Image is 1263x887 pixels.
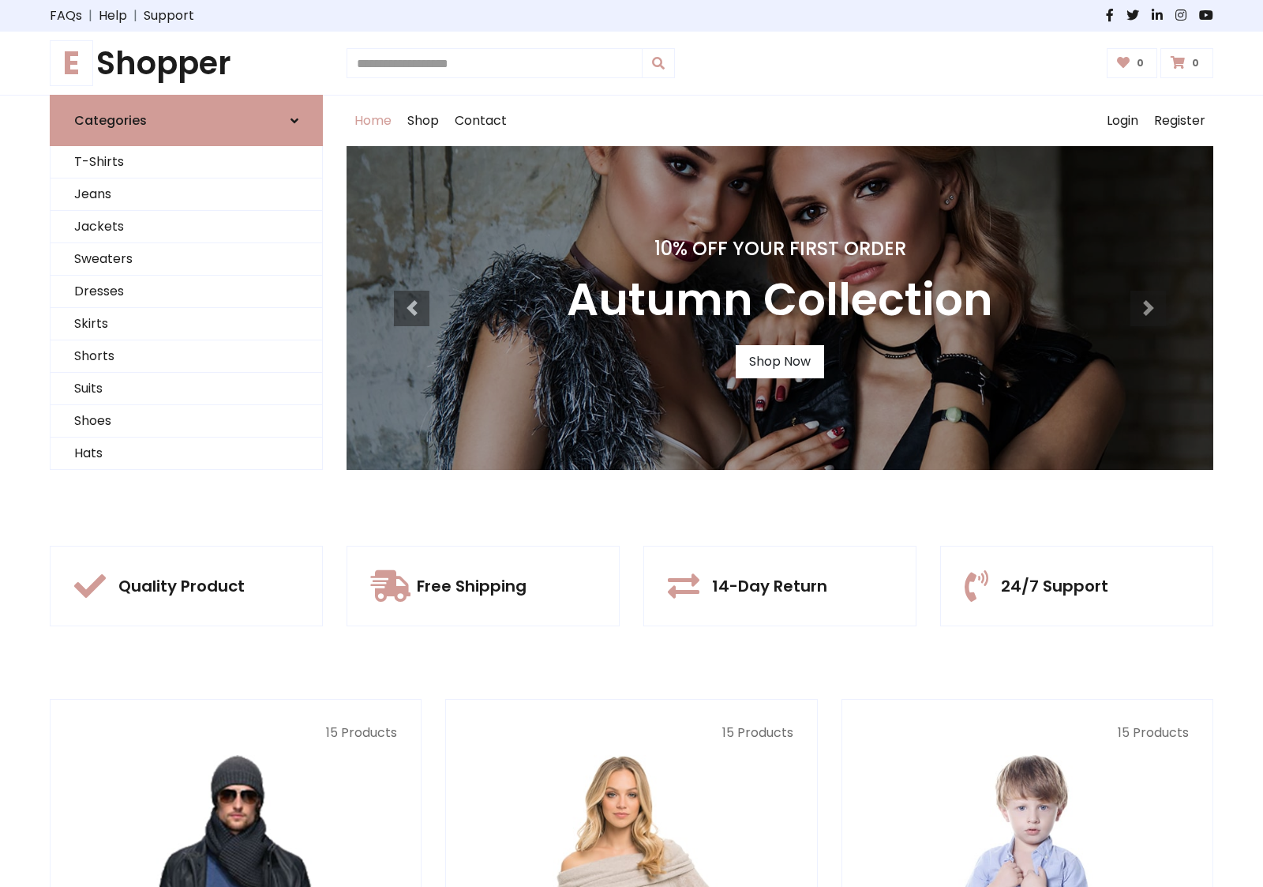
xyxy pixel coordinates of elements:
span: | [82,6,99,25]
a: Dresses [51,276,322,308]
h5: 24/7 Support [1001,577,1108,596]
span: | [127,6,144,25]
p: 15 Products [866,724,1189,742]
h5: Quality Product [118,577,245,596]
a: Shop [399,96,447,146]
p: 15 Products [470,724,793,742]
p: 15 Products [74,724,397,742]
a: Suits [51,373,322,405]
a: Categories [50,95,323,146]
h5: Free Shipping [417,577,527,596]
a: Contact [447,96,515,146]
span: 0 [1188,56,1203,70]
a: Support [144,6,194,25]
h3: Autumn Collection [567,273,993,326]
h1: Shopper [50,44,323,82]
a: T-Shirts [51,146,322,179]
span: E [50,40,93,86]
a: 0 [1107,48,1158,78]
a: Hats [51,438,322,470]
a: Help [99,6,127,25]
a: Login [1099,96,1146,146]
a: FAQs [50,6,82,25]
a: Shoes [51,405,322,438]
a: Home [347,96,399,146]
h6: Categories [74,113,147,128]
a: EShopper [50,44,323,82]
span: 0 [1133,56,1148,70]
a: Sweaters [51,243,322,276]
a: Register [1146,96,1213,146]
a: Shorts [51,340,322,373]
h4: 10% Off Your First Order [567,238,993,261]
h5: 14-Day Return [712,577,827,596]
a: Jeans [51,179,322,211]
a: Jackets [51,211,322,243]
a: 0 [1160,48,1213,78]
a: Shop Now [736,345,824,378]
a: Skirts [51,308,322,340]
